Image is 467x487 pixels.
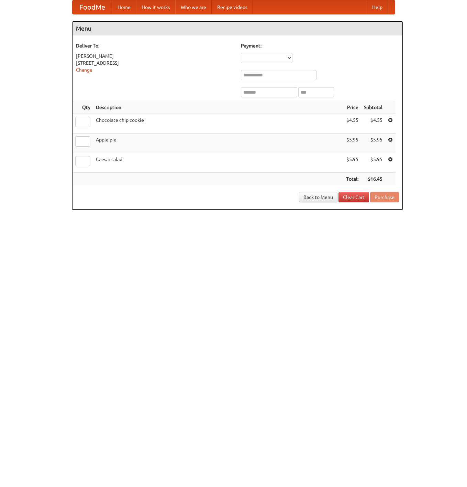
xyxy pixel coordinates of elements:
[367,0,388,14] a: Help
[76,42,234,49] h5: Deliver To:
[76,53,234,60] div: [PERSON_NAME]
[73,0,112,14] a: FoodMe
[361,114,385,134] td: $4.55
[241,42,399,49] h5: Payment:
[361,153,385,173] td: $5.95
[93,114,343,134] td: Chocolate chip cookie
[343,114,361,134] td: $4.55
[299,192,337,202] a: Back to Menu
[175,0,212,14] a: Who we are
[93,134,343,153] td: Apple pie
[338,192,369,202] a: Clear Cart
[212,0,253,14] a: Recipe videos
[112,0,136,14] a: Home
[136,0,175,14] a: How it works
[73,101,93,114] th: Qty
[370,192,399,202] button: Purchase
[93,153,343,173] td: Caesar salad
[76,60,234,66] div: [STREET_ADDRESS]
[361,101,385,114] th: Subtotal
[343,153,361,173] td: $5.95
[343,134,361,153] td: $5.95
[343,173,361,186] th: Total:
[73,22,402,35] h4: Menu
[93,101,343,114] th: Description
[361,134,385,153] td: $5.95
[343,101,361,114] th: Price
[361,173,385,186] th: $16.45
[76,67,92,73] a: Change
